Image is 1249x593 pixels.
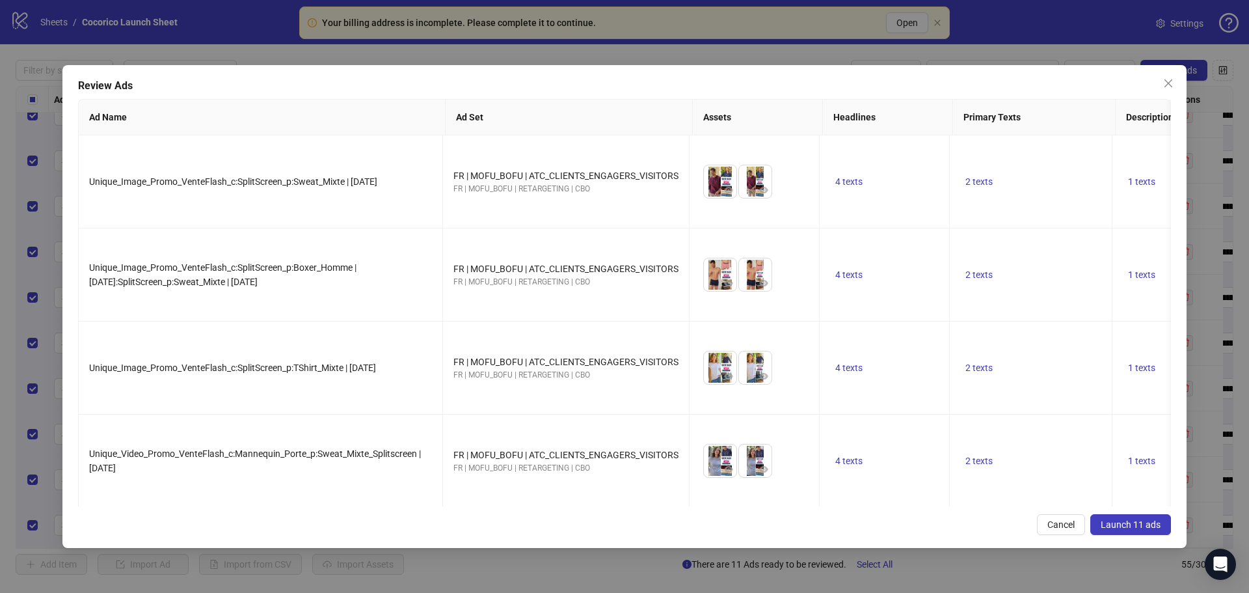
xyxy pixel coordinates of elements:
button: 1 texts [1123,174,1161,189]
div: FR | MOFU_BOFU | RETARGETING | CBO [453,369,678,381]
button: Close [1158,73,1179,94]
button: 4 texts [830,453,868,469]
span: Unique_Video_Promo_VenteFlash_c:Mannequin_Porte_p:Sweat_Mixte_Splitscreen | [DATE] [89,448,421,473]
span: eye [759,186,768,195]
img: Asset 1 [704,445,736,477]
div: Review Ads [78,78,1171,94]
span: 4 texts [835,363,863,373]
span: eye [759,465,768,474]
div: FR | MOFU_BOFU | RETARGETING | CBO [453,276,678,288]
button: Preview [721,275,736,291]
span: 1 texts [1128,176,1155,187]
button: Preview [756,275,772,291]
button: 1 texts [1123,360,1161,376]
button: 2 texts [960,174,998,189]
span: Launch 11 ads [1101,519,1161,530]
span: 2 texts [965,456,993,466]
span: 4 texts [835,456,863,466]
span: 2 texts [965,176,993,187]
img: Asset 2 [739,165,772,198]
span: eye [724,279,733,288]
img: Asset 2 [739,258,772,291]
div: FR | MOFU_BOFU | ATC_CLIENTS_ENGAGERS_VISITORS [453,169,678,183]
button: 4 texts [830,360,868,376]
span: eye [759,372,768,381]
span: 1 texts [1128,269,1155,280]
img: Asset 2 [739,445,772,477]
th: Assets [693,100,823,135]
span: Unique_Image_Promo_VenteFlash_c:SplitScreen_p:Boxer_Homme | [DATE]:SplitScreen_p:Sweat_Mixte | [D... [89,262,356,287]
span: Cancel [1047,519,1075,530]
div: FR | MOFU_BOFU | RETARGETING | CBO [453,462,678,475]
th: Headlines [823,100,953,135]
span: 4 texts [835,269,863,280]
span: 2 texts [965,363,993,373]
div: FR | MOFU_BOFU | ATC_CLIENTS_ENGAGERS_VISITORS [453,448,678,462]
img: Asset 1 [704,352,736,384]
img: Asset 1 [704,258,736,291]
button: Preview [756,368,772,384]
button: Cancel [1037,514,1085,535]
span: Unique_Image_Promo_VenteFlash_c:SplitScreen_p:TShirt_Mixte | [DATE] [89,363,376,373]
button: 2 texts [960,360,998,376]
span: 1 texts [1128,456,1155,466]
button: Preview [721,368,736,384]
span: eye [759,279,768,288]
div: Open Intercom Messenger [1205,549,1236,580]
div: FR | MOFU_BOFU | RETARGETING | CBO [453,183,678,195]
button: 1 texts [1123,267,1161,283]
th: Ad Set [446,100,693,135]
button: Launch 11 ads [1090,514,1171,535]
div: FR | MOFU_BOFU | ATC_CLIENTS_ENGAGERS_VISITORS [453,262,678,276]
button: 2 texts [960,453,998,469]
button: 2 texts [960,267,998,283]
button: Preview [721,462,736,477]
img: Asset 2 [739,352,772,384]
span: eye [724,465,733,474]
span: 4 texts [835,176,863,187]
button: Preview [756,462,772,477]
button: 1 texts [1123,453,1161,469]
th: Primary Texts [953,100,1116,135]
div: FR | MOFU_BOFU | ATC_CLIENTS_ENGAGERS_VISITORS [453,355,678,369]
span: close [1163,78,1174,89]
span: 1 texts [1128,363,1155,373]
span: Unique_Image_Promo_VenteFlash_c:SplitScreen_p:Sweat_Mixte | [DATE] [89,176,377,187]
span: eye [724,372,733,381]
span: 2 texts [965,269,993,280]
span: eye [724,186,733,195]
button: Preview [721,182,736,198]
button: 4 texts [830,174,868,189]
button: 4 texts [830,267,868,283]
img: Asset 1 [704,165,736,198]
button: Preview [756,182,772,198]
th: Ad Name [79,100,446,135]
